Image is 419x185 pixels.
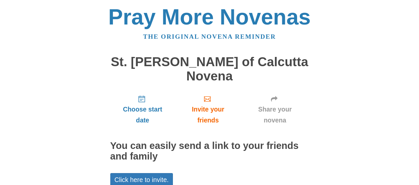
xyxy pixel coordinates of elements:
[175,90,241,129] a: Invite your friends
[248,104,302,126] span: Share your novena
[143,33,276,40] a: The original novena reminder
[182,104,234,126] span: Invite your friends
[241,90,309,129] a: Share your novena
[110,55,309,83] h1: St. [PERSON_NAME] of Calcutta Novena
[117,104,169,126] span: Choose start date
[110,141,309,162] h2: You can easily send a link to your friends and family
[110,90,175,129] a: Choose start date
[108,5,311,29] a: Pray More Novenas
